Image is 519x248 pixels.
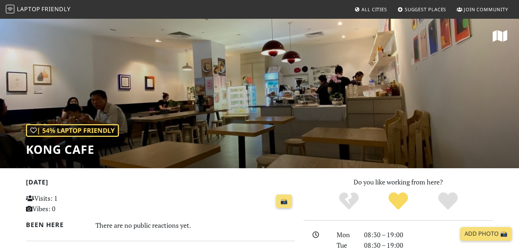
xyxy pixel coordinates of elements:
[361,6,387,13] span: All Cities
[17,5,40,13] span: Laptop
[6,5,14,13] img: LaptopFriendly
[303,177,493,187] p: Do you like working from here?
[360,230,497,240] div: 08:30 – 19:00
[26,178,295,189] h2: [DATE]
[423,191,473,211] div: Definitely!
[26,143,119,156] h1: KONG CAFE
[41,5,70,13] span: Friendly
[460,227,512,241] a: Add Photo 📸
[405,6,447,13] span: Suggest Places
[324,191,374,211] div: No
[464,6,508,13] span: Join Community
[395,3,449,16] a: Suggest Places
[96,219,295,231] div: There are no public reactions yet.
[351,3,390,16] a: All Cities
[26,193,110,214] p: Visits: 1 Vibes: 0
[373,191,423,211] div: Yes
[6,3,71,16] a: LaptopFriendly LaptopFriendly
[454,3,511,16] a: Join Community
[26,221,87,229] h2: Been here
[276,195,292,208] a: 📸
[332,230,360,240] div: Mon
[26,124,119,137] div: | 54% Laptop Friendly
